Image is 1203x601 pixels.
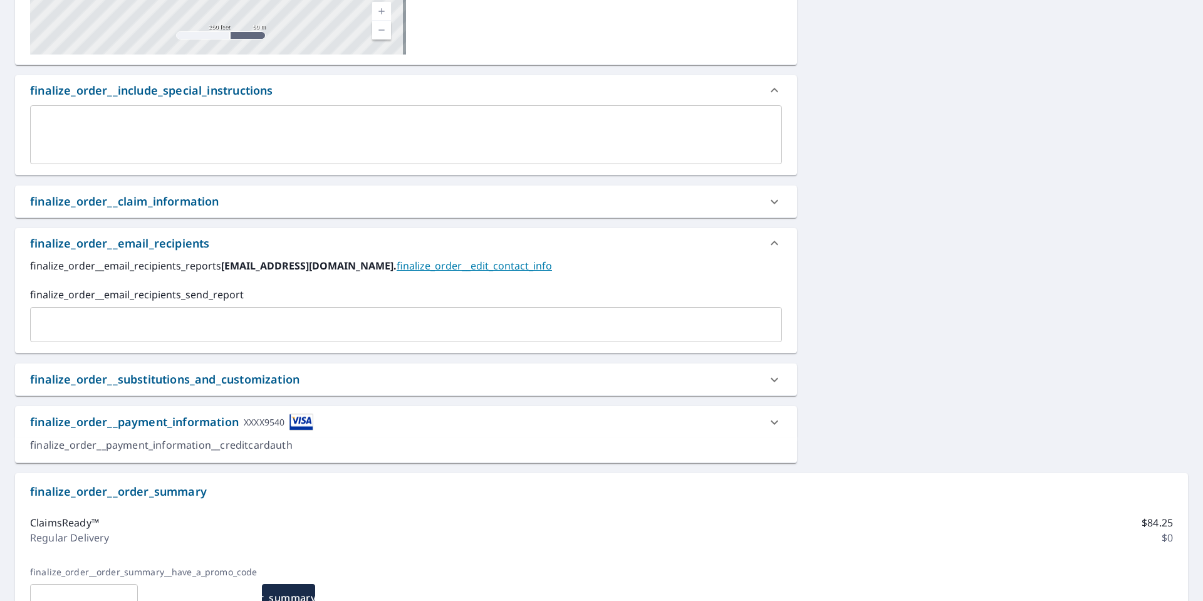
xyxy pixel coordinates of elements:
div: finalize_order__substitutions_and_customization [30,371,299,388]
img: cardImage [289,414,313,431]
p: $0 [1162,530,1173,545]
a: Current Level 17, Zoom In [372,2,391,21]
div: finalize_order__include_special_instructions [30,82,273,99]
div: finalize_order__substitutions_and_customization [15,363,797,395]
div: finalize_order__payment_information [30,414,313,431]
p: $84.25 [1142,515,1173,530]
b: [EMAIL_ADDRESS][DOMAIN_NAME]. [221,259,397,273]
div: finalize_order__claim_information [15,186,797,217]
div: finalize_order__email_recipients [15,228,797,258]
div: finalize_order__email_recipients [30,235,209,252]
div: finalize_order__payment_informationXXXX9540cardImage [15,406,797,438]
p: ClaimsReady™ [30,515,99,530]
a: EditContactInfo [397,259,552,273]
div: finalize_order__payment_information__creditcardauth [30,438,782,452]
div: finalize_order__claim_information [30,193,219,210]
div: finalize_order__include_special_instructions [15,75,797,105]
div: XXXX9540 [244,414,284,431]
label: finalize_order__order_summary__have_a_promo_code [30,567,257,578]
label: finalize_order__email_recipients_reports [30,258,782,273]
p: Regular Delivery [30,530,109,545]
a: Current Level 17, Zoom Out [372,21,391,39]
label: finalize_order__email_recipients_send_report [30,287,782,302]
p: finalize_order__order_summary [30,483,1173,500]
